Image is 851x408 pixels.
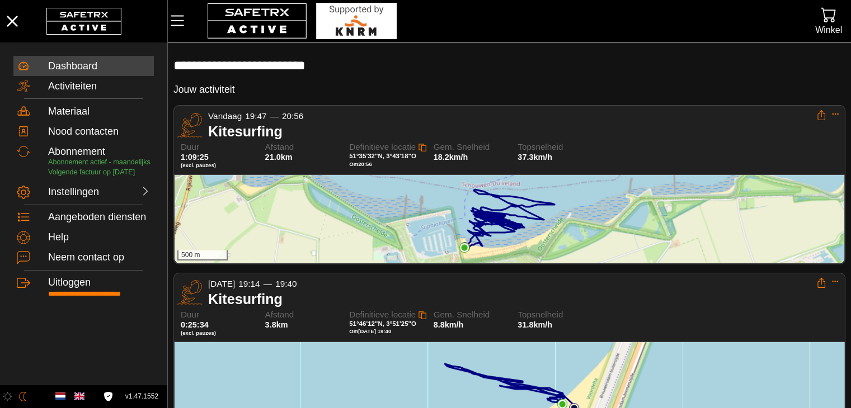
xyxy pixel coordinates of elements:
[48,186,97,198] div: Instellingen
[434,320,464,329] span: 8.8km/h
[48,126,151,138] div: Nood contacten
[434,310,505,320] span: Gem. Snelheid
[55,391,65,401] img: nl.svg
[173,83,235,96] h5: Jouw activiteit
[177,250,228,260] div: 500 m
[17,79,30,93] img: Activities.svg
[275,279,297,288] span: 19:40
[119,387,165,406] button: v1.47.1552
[831,110,839,118] button: Expand
[518,153,552,162] span: 37.3km/h
[349,153,416,159] span: 51°35'32"N, 3°43'18"O
[3,392,12,401] img: ModeLight.svg
[48,106,151,118] div: Materiaal
[434,143,505,152] span: Gem. Snelheid
[264,279,272,288] span: —
[181,143,252,152] span: Duur
[518,320,552,329] span: 31.8km/h
[48,146,151,158] div: Abonnement
[208,111,242,121] span: Vandaag
[48,231,151,244] div: Help
[831,278,839,286] button: Expand
[48,211,151,224] div: Aangeboden diensten
[181,310,252,320] span: Duur
[101,392,116,401] a: Licentieovereenkomst
[177,112,203,138] img: KITE_SURFING.svg
[265,143,337,152] span: Afstand
[265,310,337,320] span: Afstand
[282,111,303,121] span: 20:56
[17,231,30,244] img: Help.svg
[349,320,416,327] span: 51°46'12"N, 3°51'25"O
[48,158,151,166] span: Abonnement actief - maandelijks
[349,161,372,167] span: Om 20:56
[17,251,30,264] img: ContactUs.svg
[349,142,416,151] span: Definitieve locatie
[270,111,279,121] span: —
[125,391,158,402] span: v1.47.1552
[48,168,135,176] span: Volgende factuur op [DATE]
[177,279,203,305] img: KITE_SURFING.svg
[18,392,27,401] img: ModeDark.svg
[815,22,842,37] div: Winkel
[70,387,89,406] button: English
[518,143,589,152] span: Topsnelheid
[74,391,84,401] img: en.svg
[349,328,391,334] span: Om [DATE] 19:40
[265,153,293,162] span: 21.0km
[316,3,397,39] img: RescueLogo.svg
[181,153,209,162] span: 1:09:25
[48,277,151,289] div: Uitloggen
[168,9,196,32] button: Menu
[459,243,469,253] img: PathEnd.svg
[48,252,151,264] div: Neem contact op
[51,387,70,406] button: Dutch
[238,279,260,288] span: 19:14
[17,105,30,118] img: Equipment.svg
[208,279,235,288] span: [DATE]
[349,310,416,319] span: Definitieve locatie
[181,320,209,329] span: 0:25:34
[48,60,151,73] div: Dashboard
[434,153,468,162] span: 18.2km/h
[48,80,151,93] div: Activiteiten
[245,111,266,121] span: 19:47
[208,123,816,140] div: Kitesurfing
[17,145,30,158] img: Subscription.svg
[181,162,252,169] span: (excl. pauzes)
[460,242,470,252] img: PathStart.svg
[518,310,589,320] span: Topsnelheid
[265,320,288,329] span: 3.8km
[181,330,252,336] span: (excl. pauzes)
[208,291,816,307] div: Kitesurfing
